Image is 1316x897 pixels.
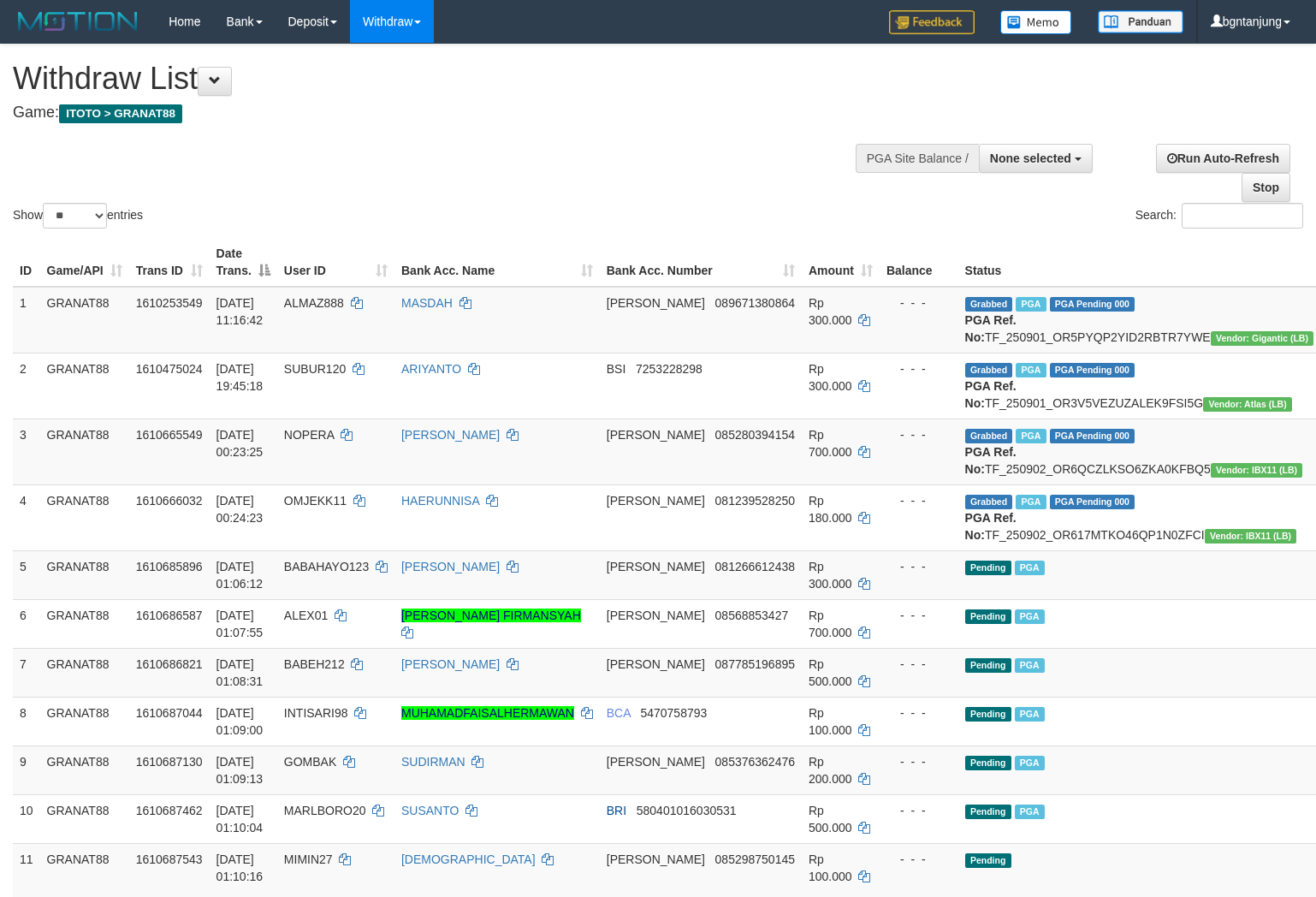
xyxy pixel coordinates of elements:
[1015,805,1045,819] span: Marked by bgndara
[715,560,795,573] span: Copy 081266612438 to clipboard
[886,492,951,509] div: - - -
[40,648,129,697] td: GRANAT88
[965,313,1017,344] b: PGA Ref. No:
[401,706,574,720] a: MUHAMADFAISALHERMAWAN
[59,104,182,123] span: ITOTO > GRANAT88
[13,104,860,122] h4: Game:
[802,238,880,287] th: Amount: activate to sort column ascending
[13,419,40,484] td: 3
[136,706,203,720] span: 1610687044
[40,353,129,419] td: GRANAT88
[1135,203,1303,229] label: Search:
[40,419,129,484] td: GRANAT88
[216,609,264,639] span: [DATE] 01:07:55
[640,706,707,720] span: Copy 5470758793 to clipboard
[979,144,1093,173] button: None selected
[40,599,129,648] td: GRANAT88
[401,428,500,442] a: [PERSON_NAME]
[1211,331,1314,346] span: Vendor URL: https://dashboard.q2checkout.com/secure
[13,287,40,353] td: 1
[13,599,40,648] td: 6
[13,203,143,229] label: Show entries
[809,560,852,591] span: Rp 300.000
[13,648,40,697] td: 7
[965,707,1011,722] span: Pending
[809,804,852,835] span: Rp 500.000
[13,238,40,287] th: ID
[607,296,705,310] span: [PERSON_NAME]
[1000,10,1072,34] img: Button%20Memo.svg
[284,362,346,376] span: SUBUR120
[216,706,264,737] span: [DATE] 01:09:00
[889,10,975,34] img: Feedback.jpg
[965,805,1011,819] span: Pending
[856,144,979,173] div: PGA Site Balance /
[284,755,336,769] span: GOMBAK
[216,804,264,835] span: [DATE] 01:10:04
[809,755,852,786] span: Rp 200.000
[715,609,789,622] span: Copy 08568853427 to clipboard
[284,296,344,310] span: ALMAZ888
[1016,363,1046,377] span: Marked by bgnzaza
[216,296,264,327] span: [DATE] 11:16:42
[1016,429,1046,443] span: Marked by bgnjimi
[965,445,1017,476] b: PGA Ref. No:
[809,852,852,883] span: Rp 100.000
[1156,144,1290,173] a: Run Auto-Refresh
[809,609,852,639] span: Rp 700.000
[136,852,203,866] span: 1610687543
[1016,495,1046,509] span: Marked by bgnjimi
[607,755,705,769] span: [PERSON_NAME]
[715,428,795,442] span: Copy 085280394154 to clipboard
[1182,203,1303,229] input: Search:
[13,62,860,96] h1: Withdraw List
[136,755,203,769] span: 1610687130
[886,656,951,673] div: - - -
[636,362,702,376] span: Copy 7253228298 to clipboard
[394,238,600,287] th: Bank Acc. Name: activate to sort column ascending
[809,657,852,688] span: Rp 500.000
[809,362,852,393] span: Rp 300.000
[401,362,461,376] a: ARIYANTO
[715,852,795,866] span: Copy 085298750145 to clipboard
[1015,707,1045,722] span: Marked by bgndara
[284,609,328,622] span: ALEX01
[637,804,737,817] span: Copy 580401016030531 to clipboard
[284,657,345,671] span: BABEH212
[809,428,852,459] span: Rp 700.000
[13,484,40,550] td: 4
[607,560,705,573] span: [PERSON_NAME]
[136,362,203,376] span: 1610475024
[136,560,203,573] span: 1610685896
[401,609,581,622] a: [PERSON_NAME] FIRMANSYAH
[13,9,143,34] img: MOTION_logo.png
[284,560,369,573] span: BABAHAYO123
[965,495,1013,509] span: Grabbed
[401,296,453,310] a: MASDAH
[886,851,951,868] div: - - -
[136,494,203,508] span: 1610666032
[284,494,347,508] span: OMJEKK11
[965,853,1011,868] span: Pending
[13,697,40,746] td: 8
[136,296,203,310] span: 1610253549
[886,704,951,722] div: - - -
[607,494,705,508] span: [PERSON_NAME]
[1050,297,1135,312] span: PGA Pending
[401,852,536,866] a: [DEMOGRAPHIC_DATA]
[1050,495,1135,509] span: PGA Pending
[40,746,129,794] td: GRANAT88
[216,362,264,393] span: [DATE] 19:45:18
[401,755,465,769] a: SUDIRMAN
[880,238,958,287] th: Balance
[965,561,1011,575] span: Pending
[284,852,333,866] span: MIMIN27
[886,426,951,443] div: - - -
[216,560,264,591] span: [DATE] 01:06:12
[1050,363,1135,377] span: PGA Pending
[216,852,264,883] span: [DATE] 01:10:16
[965,658,1011,673] span: Pending
[401,804,459,817] a: SUSANTO
[809,296,852,327] span: Rp 300.000
[965,511,1017,542] b: PGA Ref. No:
